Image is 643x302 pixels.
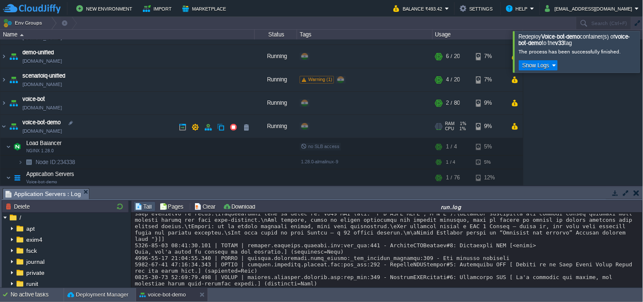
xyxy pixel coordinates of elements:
[22,49,54,57] a: demo-unified
[8,115,19,138] img: AMDAwAAAACH5BAEAAAAALAAAAAABAAEAAAICRAEAOw==
[23,156,35,169] img: AMDAwAAAACH5BAEAAAAALAAAAAABAAEAAAICRAEAOw==
[308,77,332,82] span: Warning (1)
[26,149,54,154] span: NGINX 1.28.0
[519,48,638,55] div: The process has been successfully finished.
[542,34,580,40] b: Voice-bot-demo
[22,119,61,127] a: voice-bot-demo
[476,156,504,169] div: 5%
[3,17,45,29] button: Env Groups
[519,34,630,46] span: Redeploy container(s) of to the tag
[446,156,455,169] div: 1 / 4
[25,247,38,254] a: fsck
[255,92,297,115] div: Running
[22,72,65,81] a: scenarioiq-unified
[0,92,7,115] img: AMDAwAAAACH5BAEAAAAALAAAAAABAAEAAAICRAEAOw==
[393,3,445,14] button: Balance ₹493.42
[506,3,530,14] button: Help
[6,170,11,187] img: AMDAwAAAACH5BAEAAAAALAAAAAABAAEAAAICRAEAOw==
[11,139,23,156] img: AMDAwAAAACH5BAEAAAAALAAAAAABAAEAAAICRAEAOw==
[25,280,39,288] a: runit
[556,40,565,46] b: v33
[18,214,22,221] a: /
[8,45,19,68] img: AMDAwAAAACH5BAEAAAAALAAAAAABAAEAAAICRAEAOw==
[8,69,19,92] img: AMDAwAAAACH5BAEAAAAALAAAAAABAAEAAAICRAEAOw==
[0,45,7,68] img: AMDAwAAAACH5BAEAAAAALAAAAAABAAEAAAICRAEAOw==
[25,140,63,147] a: Load BalancerNGINX 1.28.0
[67,291,128,299] button: Deployment Manager
[6,189,81,199] span: Application Servers : Log
[6,139,11,156] img: AMDAwAAAACH5BAEAAAAALAAAAAABAAEAAAICRAEAOw==
[261,203,641,210] div: run.log
[520,62,552,69] button: Show Logs
[35,159,76,166] a: Node ID:234338
[20,34,24,36] img: AMDAwAAAACH5BAEAAAAALAAAAAABAAEAAAICRAEAOw==
[76,3,135,14] button: New Environment
[476,139,504,156] div: 5%
[25,140,63,147] span: Load Balancer
[255,115,297,138] div: Running
[460,3,495,14] button: Settings
[545,3,635,14] button: [EMAIL_ADDRESS][DOMAIN_NAME]
[11,170,23,187] img: AMDAwAAAACH5BAEAAAAALAAAAAABAAEAAAICRAEAOw==
[25,171,75,178] a: Application ServersVoice-bot-demo
[445,122,455,127] span: RAM
[446,92,460,115] div: 2 / 80
[458,122,467,127] span: 1%
[476,170,504,187] div: 12%
[25,258,46,266] a: journal
[301,159,338,165] span: 1.28.0-almalinux-9
[446,139,457,156] div: 1 / 4
[445,127,454,132] span: CPU
[255,30,297,39] div: Status
[194,203,218,210] button: Clear
[255,69,297,92] div: Running
[476,69,504,92] div: 7%
[18,156,23,169] img: AMDAwAAAACH5BAEAAAAALAAAAAABAAEAAAICRAEAOw==
[159,203,186,210] button: Pages
[476,92,504,115] div: 9%
[8,92,19,115] img: AMDAwAAAACH5BAEAAAAALAAAAAABAAEAAAICRAEAOw==
[458,127,466,132] span: 1%
[22,127,62,136] a: [DOMAIN_NAME]
[0,115,7,138] img: AMDAwAAAACH5BAEAAAAALAAAAAABAAEAAAICRAEAOw==
[446,170,460,187] div: 1 / 76
[22,104,62,112] a: [DOMAIN_NAME]
[36,159,57,166] span: Node ID:
[519,34,630,46] b: voice-bot-demo
[22,57,62,66] a: [DOMAIN_NAME]
[143,3,175,14] button: Import
[25,171,75,178] span: Application Servers
[1,30,254,39] div: Name
[6,203,32,210] button: Delete
[26,180,57,185] span: Voice-bot-demo
[3,3,61,14] img: CloudJiffy
[22,95,45,104] a: voice-bot
[298,30,432,39] div: Tags
[25,269,46,277] a: private
[25,236,44,243] a: exim4
[182,3,228,14] button: Marketplace
[135,203,154,210] button: Tail
[0,69,7,92] img: AMDAwAAAACH5BAEAAAAALAAAAAABAAEAAAICRAEAOw==
[446,45,460,68] div: 6 / 20
[35,159,76,166] span: 234338
[446,69,460,92] div: 4 / 20
[255,45,297,68] div: Running
[476,115,504,138] div: 9%
[25,225,36,232] a: apt
[139,291,186,299] button: voice-bot-demo
[11,288,64,302] div: No active tasks
[22,81,62,89] a: [DOMAIN_NAME]
[476,45,504,68] div: 7%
